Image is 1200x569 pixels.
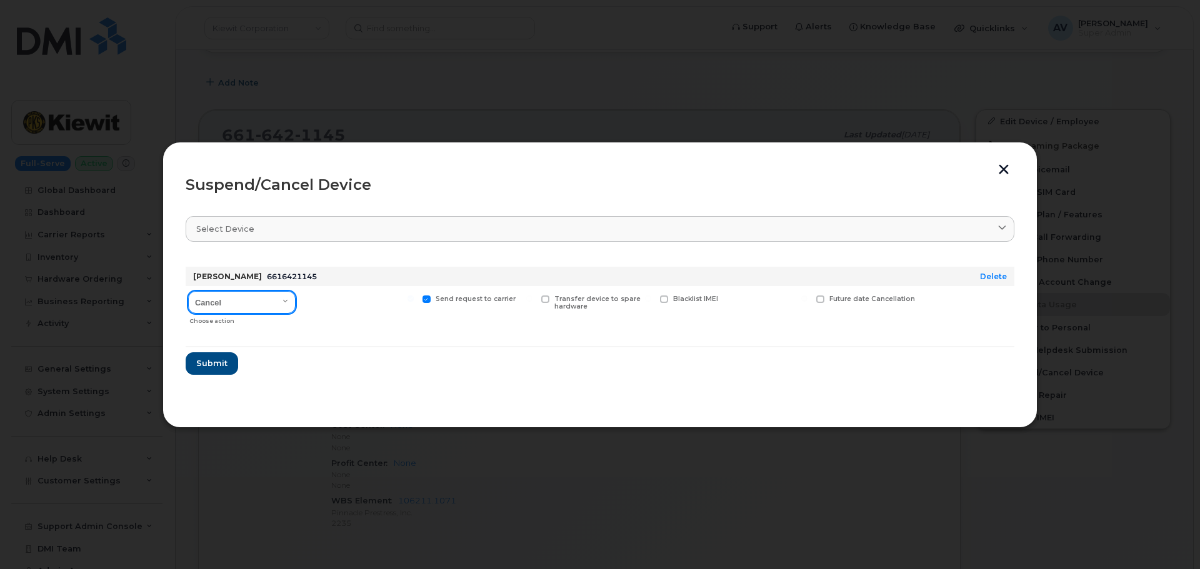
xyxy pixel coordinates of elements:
span: Select device [196,223,254,235]
span: Send request to carrier [436,295,516,303]
button: Submit [186,352,238,375]
input: Blacklist IMEI [645,295,651,302]
a: Select device [186,216,1014,242]
div: Choose action [189,311,296,326]
span: Transfer device to spare hardware [554,295,641,311]
span: Submit [196,357,227,369]
span: Blacklist IMEI [673,295,718,303]
iframe: Messenger Launcher [1146,515,1191,560]
a: Delete [980,272,1007,281]
strong: [PERSON_NAME] [193,272,262,281]
div: Suspend/Cancel Device [186,177,1014,192]
span: 6616421145 [267,272,317,281]
input: Transfer device to spare hardware [526,295,532,302]
span: Future date Cancellation [829,295,915,303]
input: Send request to carrier [407,295,414,302]
input: Future date Cancellation [801,295,807,302]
